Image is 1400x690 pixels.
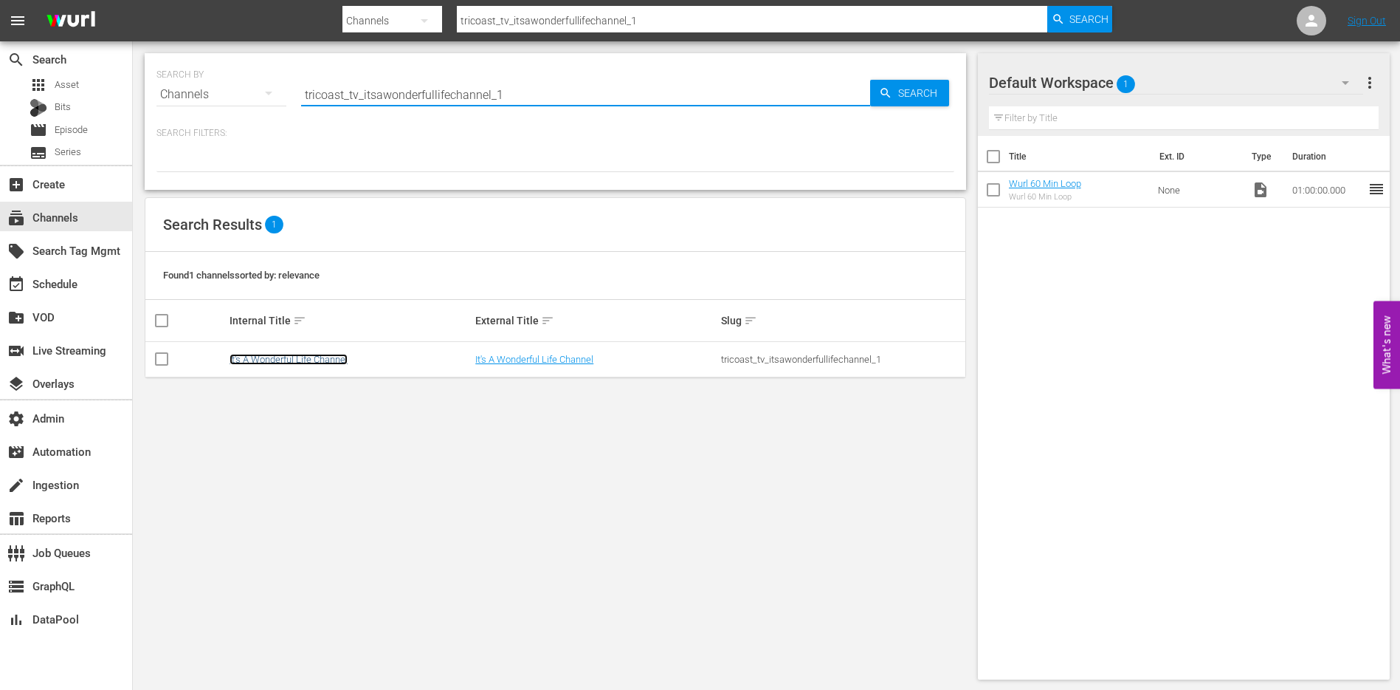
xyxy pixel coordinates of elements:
span: VOD [7,309,25,327]
span: Job Queues [7,544,25,562]
span: 1 [265,216,283,233]
span: Search [1069,6,1108,33]
th: Type [1243,136,1283,177]
span: GraphQL [7,578,25,595]
th: Ext. ID [1151,136,1244,177]
button: more_vert [1361,65,1379,100]
span: Video [1252,181,1269,199]
span: Search Results [163,216,262,233]
span: Series [55,145,81,160]
div: tricoast_tv_itsawonderfullifechannel_1 [721,354,962,365]
span: Asset [30,76,47,94]
a: Sign Out [1348,15,1386,27]
div: Bits [30,99,47,117]
span: Bits [55,100,71,115]
p: Search Filters: [156,127,954,140]
span: Search [892,80,949,106]
span: Search [7,51,25,69]
span: Automation [7,443,25,461]
span: sort [541,314,554,327]
span: menu [9,12,27,30]
div: Internal Title [230,312,471,329]
span: Episode [55,123,88,137]
img: ans4CAIJ8jUAAAAAAAAAAAAAAAAAAAAAAAAgQb4GAAAAAAAAAAAAAAAAAAAAAAAAJMjXAAAAAAAAAAAAAAAAAAAAAAAAgAT5G... [35,4,106,38]
th: Duration [1283,136,1372,177]
div: External Title [475,312,717,329]
div: Default Workspace [989,62,1364,103]
span: DataPool [7,611,25,629]
span: Admin [7,410,25,428]
td: None [1152,172,1246,208]
button: Search [870,80,949,106]
a: It's A Wonderful Life Channel [475,354,593,365]
span: more_vert [1361,74,1379,92]
span: Ingestion [7,476,25,494]
span: reorder [1368,180,1385,198]
span: Create [7,176,25,194]
span: Series [30,144,47,162]
a: It's A Wonderful Life Channel [230,354,348,365]
span: sort [744,314,757,327]
span: Asset [55,78,79,92]
span: Channels [7,209,25,227]
th: Title [1009,136,1151,177]
a: Wurl 60 Min Loop [1009,178,1081,189]
div: Channels [156,74,286,115]
div: Wurl 60 Min Loop [1009,192,1081,202]
td: 01:00:00.000 [1286,172,1368,208]
span: sort [293,314,306,327]
span: 1 [1117,69,1135,100]
button: Search [1047,6,1112,33]
button: Open Feedback Widget [1373,301,1400,389]
span: Reports [7,510,25,527]
span: Schedule [7,276,25,293]
span: Live Streaming [7,342,25,360]
span: Episode [30,121,47,139]
span: Found 1 channels sorted by: relevance [163,270,320,281]
span: Search Tag Mgmt [7,242,25,260]
span: Overlays [7,375,25,393]
div: Slug [721,312,962,329]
